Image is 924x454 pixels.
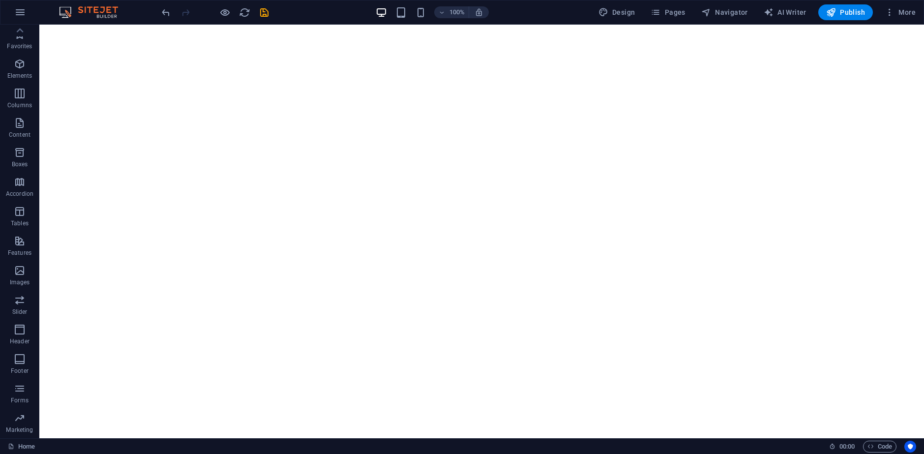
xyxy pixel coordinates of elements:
p: Forms [11,396,29,404]
span: More [885,7,916,17]
span: : [846,443,848,450]
button: 100% [434,6,469,18]
button: reload [238,6,250,18]
p: Elements [7,72,32,80]
p: Content [9,131,30,139]
p: Columns [7,101,32,109]
i: Save (Ctrl+S) [259,7,270,18]
button: Publish [818,4,873,20]
span: Pages [651,7,685,17]
button: More [881,4,920,20]
p: Footer [11,367,29,375]
span: Design [598,7,635,17]
img: Editor Logo [57,6,130,18]
p: Images [10,278,30,286]
button: Pages [647,4,689,20]
h6: 100% [449,6,465,18]
button: Code [863,441,896,453]
h6: Session time [829,441,855,453]
p: Slider [12,308,28,316]
i: Undo: Add element (Ctrl+Z) [160,7,172,18]
p: Accordion [6,190,33,198]
span: Navigator [701,7,748,17]
p: Marketing [6,426,33,434]
p: Features [8,249,31,257]
a: Click to cancel selection. Double-click to open Pages [8,441,35,453]
button: Design [595,4,639,20]
p: Header [10,337,30,345]
span: Publish [826,7,865,17]
p: Boxes [12,160,28,168]
button: AI Writer [760,4,810,20]
button: Usercentrics [904,441,916,453]
button: undo [160,6,172,18]
p: Tables [11,219,29,227]
button: save [258,6,270,18]
span: AI Writer [764,7,806,17]
span: 00 00 [839,441,855,453]
button: Navigator [697,4,752,20]
p: Favorites [7,42,32,50]
span: Code [867,441,892,453]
